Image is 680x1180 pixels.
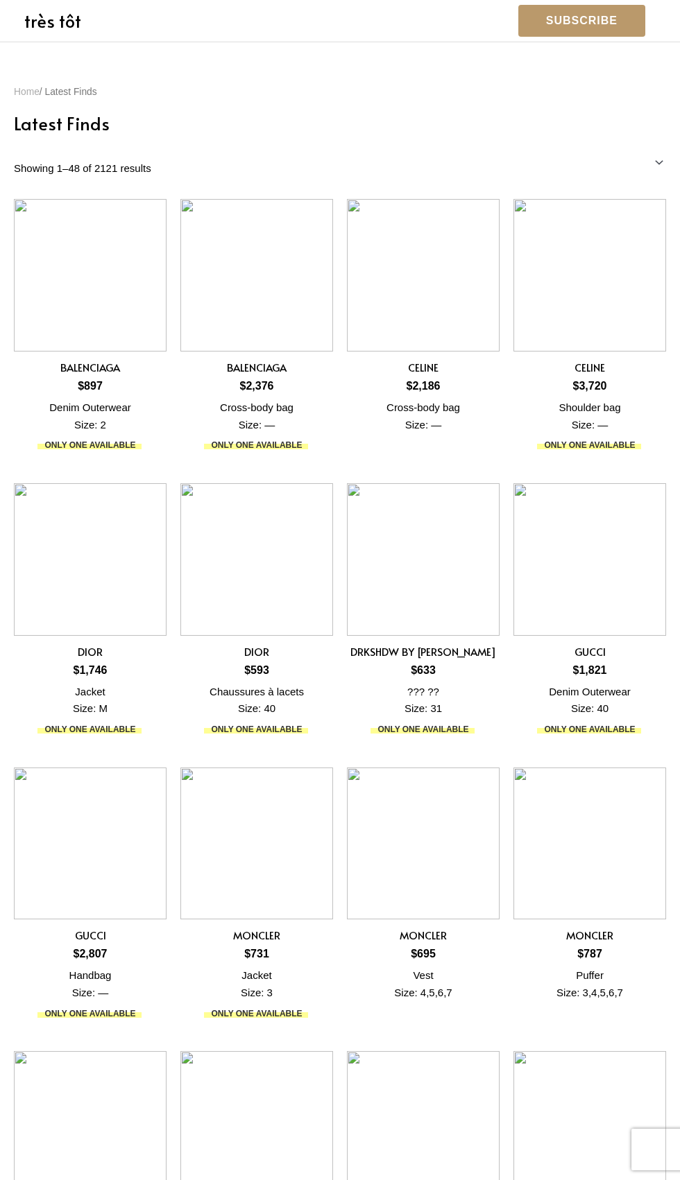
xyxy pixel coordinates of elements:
a: DIOR [180,645,333,663]
a: MONCLER [347,928,500,947]
div: Shoulder bag [513,399,666,417]
h2: GUCCI [513,645,666,659]
div: Size: 4,5,6,7 [347,984,500,1002]
span: $ [240,380,246,392]
div: ONLY ONE AVAILABLE [180,1007,333,1021]
div: Size: — [14,984,167,1002]
bdi: 1,746 [74,664,108,676]
bdi: 3,720 [573,380,607,392]
h2: CELINE [513,361,666,374]
div: Handbag [14,967,167,984]
a: GUCCI [513,645,666,663]
p: Showing 1–48 of 2121 results [14,163,151,173]
div: ONLY ONE AVAILABLE [14,722,167,736]
a: CELINE [347,361,500,379]
a: MONCLER [180,928,333,947]
h2: MONCLER [347,928,500,942]
div: Size: 31 [347,700,500,718]
div: ONLY ONE AVAILABLE [180,722,333,736]
span: $ [411,948,417,960]
a: CELINE [513,361,666,379]
div: Denim Outerwear [513,684,666,701]
div: Puffer [513,967,666,984]
h2: DIOR [180,645,333,659]
bdi: 1,821 [573,664,607,676]
div: ONLY ONE AVAILABLE [513,722,666,736]
span: $ [577,948,584,960]
h2: BALENCIAGA [14,361,167,374]
bdi: 695 [411,948,436,960]
div: ONLY ONE AVAILABLE [14,438,167,452]
div: Size: 3,4,5,6,7 [513,984,666,1002]
h2: BALENCIAGA [180,361,333,374]
span: $ [407,380,413,392]
bdi: 2,807 [74,948,108,960]
a: Subscribe [518,5,645,37]
div: Size: — [513,417,666,434]
span: $ [573,380,579,392]
h2: CELINE [347,361,500,374]
span: $ [411,664,417,676]
div: Chaussures à lacets [180,684,333,701]
bdi: 2,376 [240,380,274,392]
h2: GUCCI [14,928,167,942]
a: très tôt [24,8,81,33]
a: DIOR [14,645,167,663]
span: $ [78,380,84,392]
span: $ [74,664,80,676]
h2: DRKSHDW by [PERSON_NAME] [347,645,500,659]
div: ONLY ONE AVAILABLE [180,438,333,452]
bdi: 2,186 [407,380,441,392]
div: Size: 40 [513,700,666,718]
div: Size: — [347,417,500,434]
div: Jacket [180,967,333,984]
div: ONLY ONE AVAILABLE [14,1007,167,1021]
h2: DIOR [14,645,167,659]
div: ??? ?? [347,684,500,701]
a: DRKSHDW by [PERSON_NAME] [347,645,500,663]
div: Size: 3 [180,984,333,1002]
a: GUCCI [14,928,167,947]
div: Denim Outerwear [14,399,167,417]
bdi: 897 [78,380,103,392]
div: Size: 2 [14,417,167,434]
div: Size: 40 [180,700,333,718]
div: Jacket [14,684,167,701]
bdi: 633 [411,664,436,676]
bdi: 593 [244,664,269,676]
div: Cross-body bag [180,399,333,417]
a: BALENCIAGA [14,361,167,379]
h1: Latest Finds [14,111,666,135]
nav: Breadcrumb [14,84,666,101]
div: Size: — [180,417,333,434]
a: BALENCIAGA [180,361,333,379]
div: ONLY ONE AVAILABLE [347,722,500,736]
div: ONLY ONE AVAILABLE [513,438,666,452]
bdi: 787 [577,948,602,960]
div: Size: M [14,700,167,718]
div: Vest [347,967,500,984]
span: $ [74,948,80,960]
a: Home [14,87,40,97]
h2: MONCLER [513,928,666,942]
span: $ [573,664,579,676]
a: MONCLER [513,928,666,947]
bdi: 731 [244,948,269,960]
span: $ [244,948,250,960]
div: Cross-body bag [347,399,500,417]
h2: MONCLER [180,928,333,942]
span: $ [244,664,250,676]
select: Shop order [532,153,666,173]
